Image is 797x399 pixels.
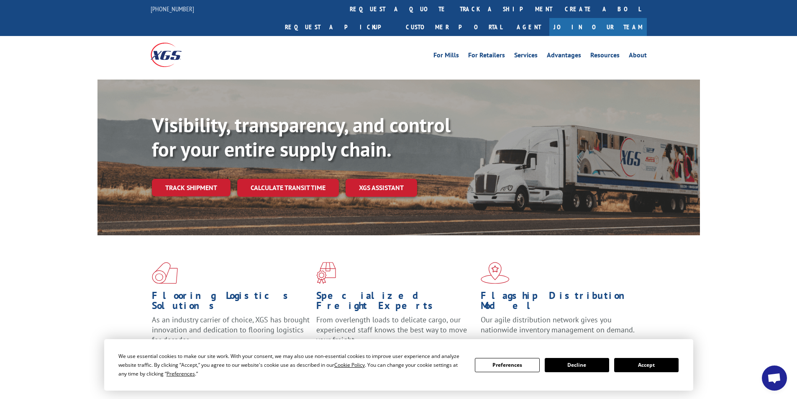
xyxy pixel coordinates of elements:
[549,18,647,36] a: Join Our Team
[237,179,339,197] a: Calculate transit time
[104,339,693,391] div: Cookie Consent Prompt
[508,18,549,36] a: Agent
[152,262,178,284] img: xgs-icon-total-supply-chain-intelligence-red
[400,18,508,36] a: Customer Portal
[152,112,451,162] b: Visibility, transparency, and control for your entire supply chain.
[151,5,194,13] a: [PHONE_NUMBER]
[152,315,310,345] span: As an industry carrier of choice, XGS has brought innovation and dedication to flooring logistics...
[547,52,581,61] a: Advantages
[468,52,505,61] a: For Retailers
[433,52,459,61] a: For Mills
[316,291,474,315] h1: Specialized Freight Experts
[316,262,336,284] img: xgs-icon-focused-on-flooring-red
[152,179,231,196] a: Track shipment
[545,358,609,372] button: Decline
[629,52,647,61] a: About
[346,179,417,197] a: XGS ASSISTANT
[481,315,635,335] span: Our agile distribution network gives you nationwide inventory management on demand.
[762,366,787,391] div: Open chat
[481,262,510,284] img: xgs-icon-flagship-distribution-model-red
[475,358,539,372] button: Preferences
[152,291,310,315] h1: Flooring Logistics Solutions
[118,352,465,378] div: We use essential cookies to make our site work. With your consent, we may also use non-essential ...
[590,52,620,61] a: Resources
[334,361,365,368] span: Cookie Policy
[316,315,474,352] p: From overlength loads to delicate cargo, our experienced staff knows the best way to move your fr...
[481,291,639,315] h1: Flagship Distribution Model
[614,358,679,372] button: Accept
[279,18,400,36] a: Request a pickup
[167,370,195,377] span: Preferences
[514,52,538,61] a: Services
